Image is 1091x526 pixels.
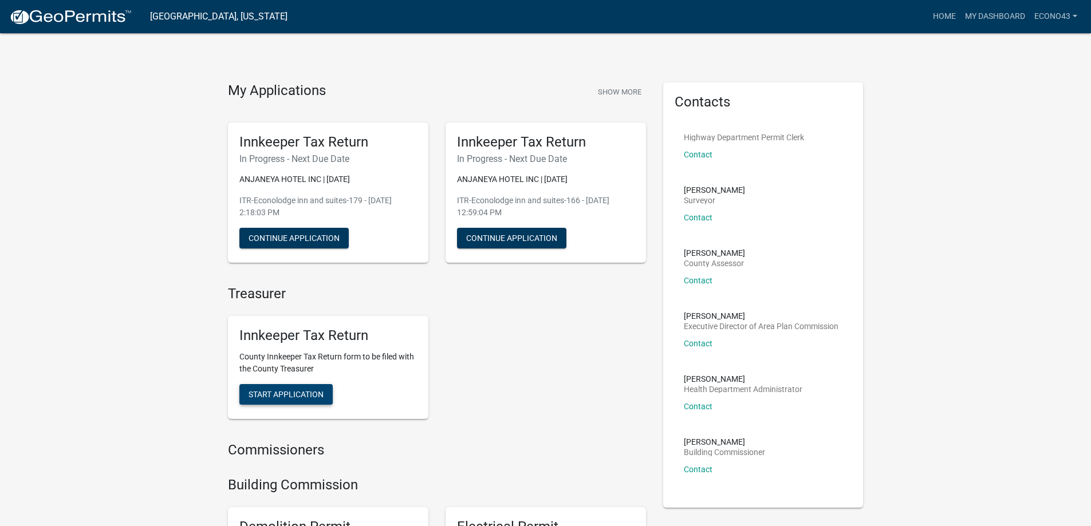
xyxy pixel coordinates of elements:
h6: In Progress - Next Due Date [239,153,417,164]
button: Continue Application [239,228,349,248]
p: County Innkeeper Tax Return form to be filed with the County Treasurer [239,351,417,375]
p: ANJANEYA HOTEL INC | [DATE] [457,173,635,185]
p: [PERSON_NAME] [684,186,745,194]
h4: Treasurer [228,286,646,302]
a: Contact [684,213,712,222]
a: Contact [684,339,712,348]
p: [PERSON_NAME] [684,438,765,446]
p: [PERSON_NAME] [684,249,745,257]
p: [PERSON_NAME] [684,375,802,383]
a: Contact [684,402,712,411]
h5: Contacts [675,94,852,110]
p: Executive Director of Area Plan Commission [684,322,838,330]
p: County Assessor [684,259,745,267]
p: Health Department Administrator [684,385,802,393]
h6: In Progress - Next Due Date [457,153,635,164]
a: My Dashboard [960,6,1030,27]
p: Highway Department Permit Clerk [684,133,804,141]
span: Start Application [249,390,324,399]
a: [GEOGRAPHIC_DATA], [US_STATE] [150,7,287,26]
button: Continue Application [457,228,566,248]
a: Contact [684,465,712,474]
button: Show More [593,82,646,101]
p: Surveyor [684,196,745,204]
h5: Innkeeper Tax Return [239,134,417,151]
p: ITR-Econolodge inn and suites-179 - [DATE] 2:18:03 PM [239,195,417,219]
p: ANJANEYA HOTEL INC | [DATE] [239,173,417,185]
a: econo43 [1030,6,1082,27]
p: ITR-Econolodge inn and suites-166 - [DATE] 12:59:04 PM [457,195,635,219]
h5: Innkeeper Tax Return [457,134,635,151]
h4: Building Commission [228,477,646,493]
p: Building Commissioner [684,448,765,456]
button: Start Application [239,384,333,405]
h4: Commissioners [228,442,646,458]
h5: Innkeeper Tax Return [239,327,417,344]
h4: My Applications [228,82,326,100]
a: Contact [684,276,712,285]
a: Home [928,6,960,27]
p: [PERSON_NAME] [684,312,838,320]
a: Contact [684,150,712,159]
